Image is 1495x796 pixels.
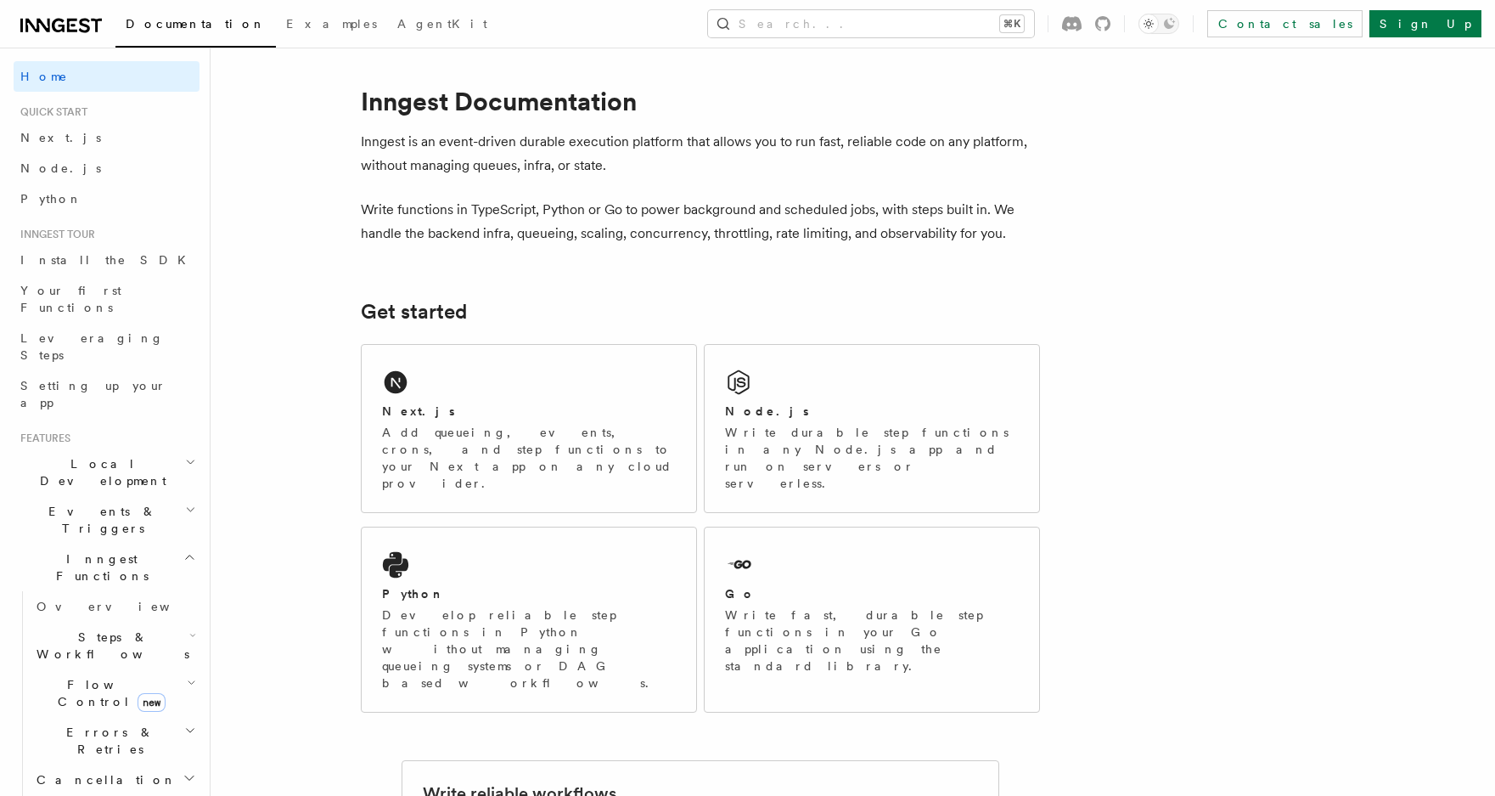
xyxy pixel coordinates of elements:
[725,403,809,420] h2: Node.js
[382,585,445,602] h2: Python
[361,344,697,513] a: Next.jsAdd queueing, events, crons, and step functions to your Next app on any cloud provider.
[20,331,164,362] span: Leveraging Steps
[361,198,1040,246] p: Write functions in TypeScript, Python or Go to power background and scheduled jobs, with steps bu...
[14,275,200,323] a: Your first Functions
[14,370,200,418] a: Setting up your app
[20,131,101,144] span: Next.js
[30,676,187,710] span: Flow Control
[14,105,87,119] span: Quick start
[115,5,276,48] a: Documentation
[37,600,211,613] span: Overview
[387,5,497,46] a: AgentKit
[14,228,95,241] span: Inngest tour
[286,17,377,31] span: Examples
[1207,10,1363,37] a: Contact sales
[30,622,200,669] button: Steps & Workflows
[20,161,101,175] span: Node.js
[276,5,387,46] a: Examples
[382,424,676,492] p: Add queueing, events, crons, and step functions to your Next app on any cloud provider.
[1000,15,1024,32] kbd: ⌘K
[30,717,200,765] button: Errors & Retries
[14,544,200,591] button: Inngest Functions
[30,591,200,622] a: Overview
[126,17,266,31] span: Documentation
[1138,14,1179,34] button: Toggle dark mode
[138,693,166,712] span: new
[14,323,200,370] a: Leveraging Steps
[14,183,200,214] a: Python
[20,68,68,85] span: Home
[361,527,697,713] a: PythonDevelop reliable step functions in Python without managing queueing systems or DAG based wo...
[20,192,82,206] span: Python
[14,153,200,183] a: Node.js
[14,496,200,544] button: Events & Triggers
[30,724,184,758] span: Errors & Retries
[20,379,166,409] span: Setting up your app
[708,10,1034,37] button: Search...⌘K
[30,629,189,663] span: Steps & Workflows
[725,607,1019,675] p: Write fast, durable step functions in your Go application using the standard library.
[361,130,1040,178] p: Inngest is an event-driven durable execution platform that allows you to run fast, reliable code ...
[20,253,196,267] span: Install the SDK
[14,449,200,496] button: Local Development
[1369,10,1481,37] a: Sign Up
[14,432,70,445] span: Features
[14,61,200,92] a: Home
[382,607,676,692] p: Develop reliable step functions in Python without managing queueing systems or DAG based workflows.
[382,403,455,420] h2: Next.js
[725,585,756,602] h2: Go
[30,771,177,788] span: Cancellation
[361,86,1040,116] h1: Inngest Documentation
[14,550,183,584] span: Inngest Functions
[30,669,200,717] button: Flow Controlnew
[704,527,1040,713] a: GoWrite fast, durable step functions in your Go application using the standard library.
[361,300,467,324] a: Get started
[30,765,200,795] button: Cancellation
[397,17,487,31] span: AgentKit
[14,245,200,275] a: Install the SDK
[20,284,121,314] span: Your first Functions
[704,344,1040,513] a: Node.jsWrite durable step functions in any Node.js app and run on servers or serverless.
[725,424,1019,492] p: Write durable step functions in any Node.js app and run on servers or serverless.
[14,122,200,153] a: Next.js
[14,503,185,537] span: Events & Triggers
[14,455,185,489] span: Local Development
